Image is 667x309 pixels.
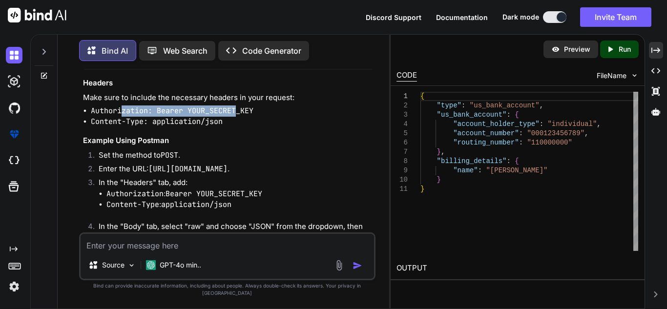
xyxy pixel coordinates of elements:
[519,139,523,146] span: :
[515,111,519,119] span: {
[396,110,408,120] div: 3
[166,189,262,199] code: Bearer YOUR_SECRET_KEY
[396,70,417,82] div: CODE
[148,164,228,174] code: [URL][DOMAIN_NAME]
[83,135,374,146] h3: Example Using Postman
[396,157,408,166] div: 8
[519,129,523,137] span: :
[6,152,22,169] img: cloudideIcon
[242,45,301,57] p: Code Generator
[6,47,22,63] img: darkChat
[127,261,136,269] img: Pick Models
[540,120,543,128] span: :
[102,260,125,270] p: Source
[146,260,156,270] img: GPT-4o mini
[6,278,22,295] img: settings
[437,148,441,156] span: }
[6,100,22,116] img: githubDark
[366,13,421,21] span: Discord Support
[527,129,584,137] span: "000123456789"
[8,8,66,22] img: Bind AI
[540,102,543,109] span: ,
[396,175,408,185] div: 10
[420,185,424,193] span: }
[91,164,374,177] li: Enter the URL: .
[470,102,540,109] span: "us_bank_account"
[453,139,519,146] span: "routing_number"
[515,157,519,165] span: {
[6,73,22,90] img: darkAi-studio
[91,221,374,243] li: In the "Body" tab, select "raw" and choose "JSON" from the dropdown, then paste the JSON request ...
[461,102,465,109] span: :
[106,189,164,199] code: Authorization
[597,71,626,81] span: FileName
[106,200,159,209] code: Content-Type
[366,12,421,22] button: Discord Support
[91,177,374,221] li: In the "Headers" tab, add:
[396,120,408,129] div: 4
[420,92,424,100] span: {
[580,7,651,27] button: Invite Team
[437,111,507,119] span: "us_bank_account"
[547,120,597,128] span: "individual"
[437,157,507,165] span: "billing_details"
[102,45,128,57] p: Bind AI
[333,260,345,271] img: attachment
[396,101,408,110] div: 2
[619,44,631,54] p: Run
[506,157,510,165] span: :
[396,129,408,138] div: 5
[91,150,374,164] li: Set the method to .
[161,150,178,160] code: POST
[83,92,374,103] p: Make sure to include the necessary headers in your request:
[436,12,488,22] button: Documentation
[6,126,22,143] img: premium
[161,200,231,209] code: application/json
[564,44,590,54] p: Preview
[478,166,482,174] span: :
[163,45,208,57] p: Web Search
[396,138,408,147] div: 6
[630,71,639,80] img: chevron down
[106,188,374,200] li: :
[106,199,374,210] li: :
[436,13,488,21] span: Documentation
[396,166,408,175] div: 9
[160,260,201,270] p: GPT-4o min..
[353,261,362,270] img: icon
[453,129,519,137] span: "account_number"
[396,147,408,157] div: 7
[437,176,441,184] span: }
[486,166,547,174] span: "[PERSON_NAME]"
[551,45,560,54] img: preview
[79,282,375,297] p: Bind can provide inaccurate information, including about people. Always double-check its answers....
[83,78,374,89] h3: Headers
[584,129,588,137] span: ,
[91,106,253,116] code: Authorization: Bearer YOUR_SECRET_KEY
[506,111,510,119] span: :
[453,166,478,174] span: "name"
[453,120,539,128] span: "account_holder_type"
[597,120,601,128] span: ,
[527,139,572,146] span: "110000000"
[396,92,408,101] div: 1
[441,148,445,156] span: ,
[502,12,539,22] span: Dark mode
[396,185,408,194] div: 11
[437,102,461,109] span: "type"
[91,117,223,126] code: Content-Type: application/json
[391,257,645,280] h2: OUTPUT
